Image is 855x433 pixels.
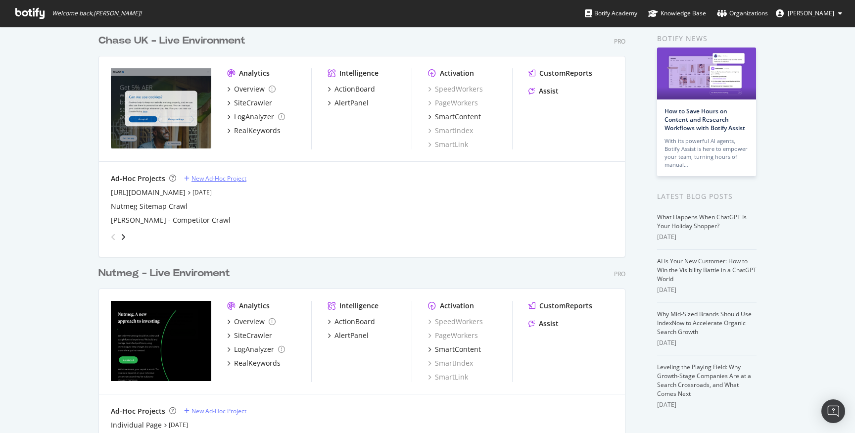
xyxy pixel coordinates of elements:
[428,372,468,382] a: SmartLink
[428,98,478,108] a: PageWorkers
[191,407,246,415] div: New Ad-Hoc Project
[98,266,230,281] div: Nutmeg - Live Enviroment
[428,126,473,136] a: SmartIndex
[657,33,757,44] div: Botify news
[334,317,375,327] div: ActionBoard
[717,8,768,18] div: Organizations
[234,126,281,136] div: RealKeywords
[98,34,249,48] a: Chase UK - Live Environment
[227,98,272,108] a: SiteCrawler
[657,400,757,409] div: [DATE]
[428,331,478,340] a: PageWorkers
[435,344,481,354] div: SmartContent
[665,107,745,132] a: How to Save Hours on Content and Research Workflows with Botify Assist
[184,407,246,415] a: New Ad-Hoc Project
[227,317,276,327] a: Overview
[585,8,637,18] div: Botify Academy
[528,68,592,78] a: CustomReports
[428,344,481,354] a: SmartContent
[234,98,272,108] div: SiteCrawler
[234,112,274,122] div: LogAnalyzer
[665,137,749,169] div: With its powerful AI agents, Botify Assist is here to empower your team, turning hours of manual…
[107,229,120,245] div: angle-left
[648,8,706,18] div: Knowledge Base
[191,174,246,183] div: New Ad-Hoc Project
[328,98,369,108] a: AlertPanel
[428,317,483,327] a: SpeedWorkers
[657,191,757,202] div: Latest Blog Posts
[428,358,473,368] a: SmartIndex
[528,86,559,96] a: Assist
[435,112,481,122] div: SmartContent
[234,358,281,368] div: RealKeywords
[328,317,375,327] a: ActionBoard
[339,68,379,78] div: Intelligence
[657,286,757,294] div: [DATE]
[821,399,845,423] div: Open Intercom Messenger
[539,86,559,96] div: Assist
[227,331,272,340] a: SiteCrawler
[227,126,281,136] a: RealKeywords
[657,48,756,99] img: How to Save Hours on Content and Research Workflows with Botify Assist
[111,406,165,416] div: Ad-Hoc Projects
[768,5,850,21] button: [PERSON_NAME]
[111,420,162,430] a: Individual Page
[334,98,369,108] div: AlertPanel
[528,319,559,329] a: Assist
[192,188,212,196] a: [DATE]
[657,338,757,347] div: [DATE]
[788,9,834,17] span: Leigh Briars
[428,84,483,94] a: SpeedWorkers
[539,319,559,329] div: Assist
[111,174,165,184] div: Ad-Hoc Projects
[614,37,625,46] div: Pro
[539,301,592,311] div: CustomReports
[657,257,757,283] a: AI Is Your New Customer: How to Win the Visibility Battle in a ChatGPT World
[339,301,379,311] div: Intelligence
[328,331,369,340] a: AlertPanel
[169,421,188,429] a: [DATE]
[657,213,747,230] a: What Happens When ChatGPT Is Your Holiday Shopper?
[52,9,142,17] span: Welcome back, [PERSON_NAME] !
[120,232,127,242] div: angle-right
[227,84,276,94] a: Overview
[657,310,752,336] a: Why Mid-Sized Brands Should Use IndexNow to Accelerate Organic Search Growth
[111,201,188,211] a: Nutmeg Sitemap Crawl
[614,270,625,278] div: Pro
[334,84,375,94] div: ActionBoard
[428,140,468,149] a: SmartLink
[98,266,234,281] a: Nutmeg - Live Enviroment
[428,112,481,122] a: SmartContent
[111,188,186,197] div: [URL][DOMAIN_NAME]
[657,233,757,241] div: [DATE]
[234,317,265,327] div: Overview
[227,358,281,368] a: RealKeywords
[227,112,285,122] a: LogAnalyzer
[234,84,265,94] div: Overview
[184,174,246,183] a: New Ad-Hoc Project
[111,68,211,148] img: https://www.chase.co.uk
[440,68,474,78] div: Activation
[227,344,285,354] a: LogAnalyzer
[234,331,272,340] div: SiteCrawler
[539,68,592,78] div: CustomReports
[111,215,231,225] a: [PERSON_NAME] - Competitor Crawl
[111,301,211,381] img: www.nutmeg.com/
[234,344,274,354] div: LogAnalyzer
[528,301,592,311] a: CustomReports
[657,363,751,398] a: Leveling the Playing Field: Why Growth-Stage Companies Are at a Search Crossroads, and What Comes...
[328,84,375,94] a: ActionBoard
[440,301,474,311] div: Activation
[239,301,270,311] div: Analytics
